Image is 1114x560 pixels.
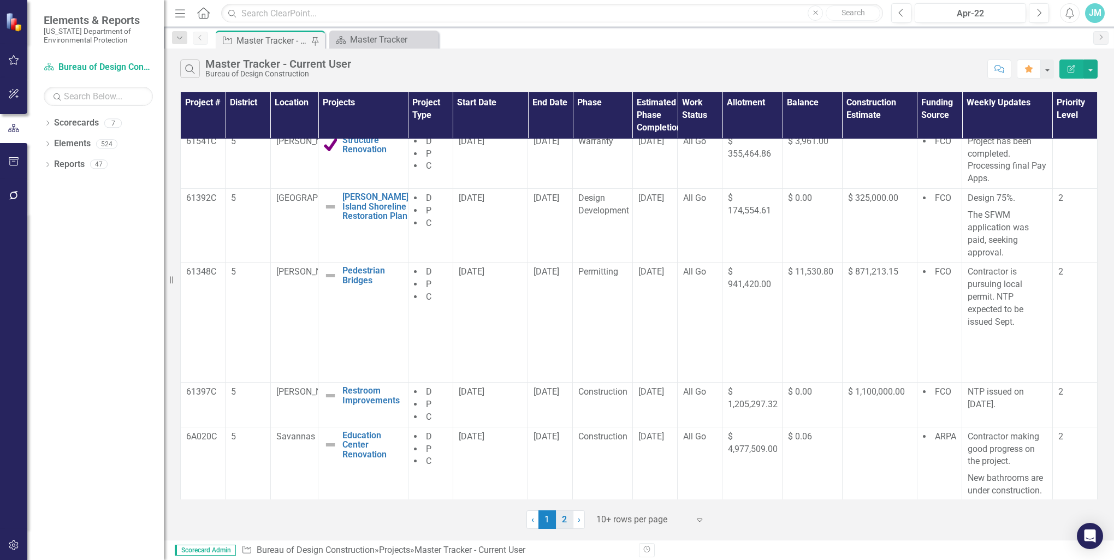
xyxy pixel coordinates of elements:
span: C [426,218,431,228]
a: Bureau of Design Construction [257,545,375,555]
td: Double-Click to Edit [181,132,226,188]
div: Master Tracker [350,33,436,46]
div: 47 [90,160,108,169]
td: Double-Click to Edit [678,427,722,501]
button: Search [826,5,880,21]
span: Search [842,8,865,17]
td: Double-Click to Edit [783,132,843,188]
td: Double-Click to Edit [573,132,633,188]
a: Projects [379,545,410,555]
td: Double-Click to Edit [783,189,843,263]
span: D [426,431,432,442]
span: $ 3,961.00 [788,136,828,146]
span: C [426,291,431,302]
span: All Go [683,136,706,146]
span: C [426,456,431,466]
span: D [426,193,432,203]
img: Not Defined [324,438,337,451]
div: Open Intercom Messenger [1077,523,1103,549]
span: [DATE] [459,193,484,203]
td: Double-Click to Edit [842,263,917,383]
td: Double-Click to Edit [842,132,917,188]
a: Restroom Improvements [342,386,402,405]
td: Double-Click to Edit [453,132,528,188]
button: JM [1085,3,1105,23]
span: C [426,160,431,171]
a: Elements [54,138,91,150]
td: Double-Click to Edit [722,263,783,383]
span: Permitting [578,266,618,277]
span: All Go [683,193,706,203]
span: › [578,514,580,525]
span: 5 [231,431,236,442]
span: 5 [231,386,236,397]
td: Double-Click to Edit [226,263,270,383]
p: 6A020C [186,431,220,443]
td: Double-Click to Edit [1052,189,1097,263]
span: P [426,444,431,454]
td: Double-Click to Edit [408,263,453,383]
input: Search ClearPoint... [221,4,883,23]
td: Double-Click to Edit [678,263,722,383]
span: 2 [1058,431,1063,442]
span: [DATE] [459,266,484,277]
td: Double-Click to Edit [528,427,573,501]
p: 61392C [186,192,220,205]
p: 61541C [186,135,220,148]
span: All Go [683,386,706,397]
td: Double-Click to Edit [226,132,270,188]
td: Double-Click to Edit [722,383,783,427]
span: [DATE] [638,266,664,277]
td: Double-Click to Edit [226,383,270,427]
span: P [426,399,431,409]
div: 7 [104,118,122,128]
p: The SFWM application was paid, seeking approval. [968,207,1047,259]
td: Double-Click to Edit [842,383,917,427]
td: Double-Click to Edit Right Click for Context Menu [318,189,408,263]
td: Double-Click to Edit [408,383,453,427]
td: Double-Click to Edit [962,132,1053,188]
td: Double-Click to Edit [783,383,843,427]
span: Construction [578,431,627,442]
p: New bathrooms are under construction. [968,470,1047,497]
td: Double-Click to Edit [632,132,677,188]
span: [DATE] [638,193,664,203]
span: Savannas [276,431,315,442]
span: ‹ [531,514,534,525]
span: D [426,386,432,397]
td: Double-Click to Edit [917,263,962,383]
input: Search Below... [44,87,153,106]
span: $ 1,100,000.00 [848,386,905,397]
span: [DATE] [459,431,484,442]
td: Double-Click to Edit [962,427,1053,501]
span: 5 [231,136,236,146]
a: [PERSON_NAME] Island Shoreline Restoration Plan [342,192,408,221]
td: Double-Click to Edit [408,427,453,501]
span: 1 [538,510,556,529]
button: Apr-22 [915,3,1026,23]
td: Double-Click to Edit [1052,263,1097,383]
p: Project has been completed. Processing final Pay Apps. [968,135,1047,185]
span: C [426,412,431,422]
span: 5 [231,193,236,203]
p: Design 75%. [968,192,1047,207]
span: $ 11,530.80 [788,266,833,277]
td: Double-Click to Edit Right Click for Context Menu [318,427,408,501]
img: Not Defined [324,269,337,282]
span: [DATE] [534,386,559,397]
td: Double-Click to Edit [453,189,528,263]
span: [DATE] [459,386,484,397]
span: Design Development [578,193,629,216]
td: Double-Click to Edit [573,263,633,383]
td: Double-Click to Edit [573,189,633,263]
a: Education Center Renovation [342,431,402,460]
span: Elements & Reports [44,14,153,27]
td: Double-Click to Edit [917,383,962,427]
td: Double-Click to Edit [226,427,270,501]
div: Master Tracker - Current User [414,545,525,555]
a: 2 [556,510,573,529]
span: $ 325,000.00 [848,193,898,203]
small: [US_STATE] Department of Environmental Protection [44,27,153,45]
td: Double-Click to Edit [722,189,783,263]
td: Double-Click to Edit Right Click for Context Menu [318,383,408,427]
